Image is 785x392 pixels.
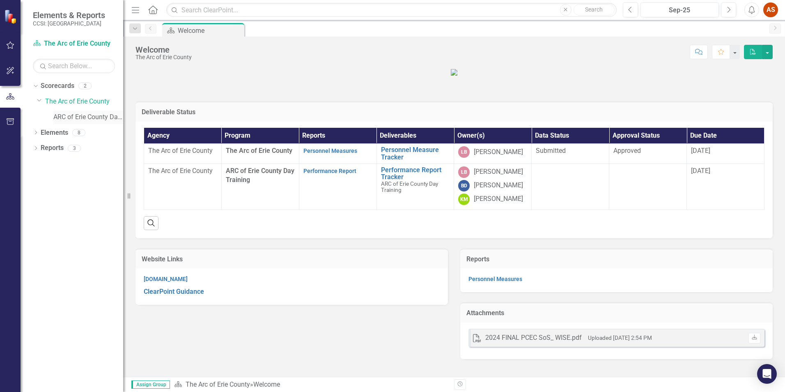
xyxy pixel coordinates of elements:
[303,148,357,154] a: Personnel Measures
[381,180,438,193] span: ARC of Erie County Day Training
[72,129,85,136] div: 8
[303,168,356,174] a: Performance Report
[613,147,641,154] span: Approved
[536,147,566,154] span: Submitted
[178,25,242,36] div: Welcome
[532,144,609,164] td: Double-Click to Edit
[757,364,777,384] div: Open Intercom Messenger
[458,166,470,178] div: LB
[763,2,778,17] button: AS
[474,194,523,204] div: [PERSON_NAME]
[588,334,652,341] small: Uploaded [DATE] 2:54 PM
[691,147,710,154] span: [DATE]
[458,194,470,205] div: KM
[226,167,294,184] span: ARC of Erie County Day Training
[142,108,767,116] h3: Deliverable Status
[532,164,609,210] td: Double-Click to Edit
[53,113,123,122] a: ARC of Erie County Day Training
[41,128,68,138] a: Elements
[474,148,523,157] div: [PERSON_NAME]
[253,380,280,388] div: Welcome
[148,146,217,156] p: The Arc of Erie County
[78,83,92,90] div: 2
[468,276,522,282] a: Personnel Measures
[45,97,123,106] a: The Arc of Erie County
[376,164,454,210] td: Double-Click to Edit Right Click for Context Menu
[376,144,454,164] td: Double-Click to Edit Right Click for Context Menu
[68,145,81,152] div: 3
[33,39,115,48] a: The Arc of Erie County
[174,380,448,390] div: »
[142,256,442,263] h3: Website Links
[691,167,710,175] span: [DATE]
[4,9,18,23] img: ClearPoint Strategy
[458,180,470,191] div: BD
[574,4,615,16] button: Search
[33,10,105,20] span: Elements & Reports
[466,256,767,263] h3: Reports
[166,3,617,17] input: Search ClearPoint...
[485,333,582,343] div: 2024 FINAL PCEC SoS_ WISE.pdf
[640,2,719,17] button: Sep-25
[609,144,687,164] td: Double-Click to Edit
[33,20,105,27] small: CCSI: [GEOGRAPHIC_DATA]
[144,276,188,282] a: [DOMAIN_NAME]
[144,288,204,295] a: ClearPoint Guidance
[466,309,767,317] h3: Attachments
[381,166,450,181] a: Performance Report Tracker
[643,5,716,15] div: Sep-25
[381,146,450,161] a: Personnel Measure Tracker
[135,54,192,60] div: The Arc of Erie County
[474,167,523,177] div: [PERSON_NAME]
[186,380,250,388] a: The Arc of Erie County
[585,6,603,13] span: Search
[33,59,115,73] input: Search Below...
[41,143,64,153] a: Reports
[609,164,687,210] td: Double-Click to Edit
[474,181,523,190] div: [PERSON_NAME]
[131,380,170,389] span: Assign Group
[451,69,457,76] img: The%20Arc%20of%20EC.png
[458,146,470,158] div: LB
[226,147,292,154] span: The Arc of Erie County
[135,45,192,54] div: Welcome
[148,166,217,176] p: The Arc of Erie County
[41,81,74,91] a: Scorecards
